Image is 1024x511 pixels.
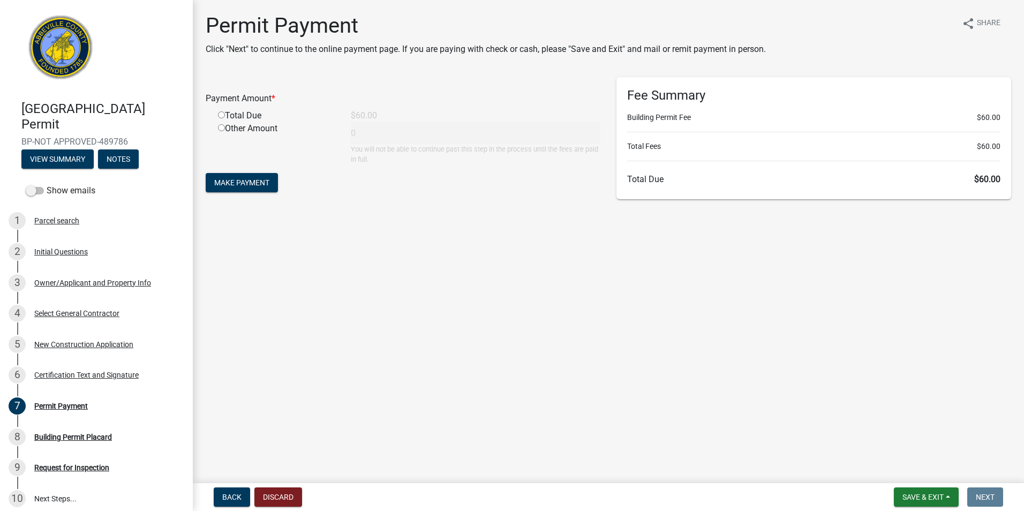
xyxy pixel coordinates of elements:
[977,17,1000,30] span: Share
[198,92,608,105] div: Payment Amount
[902,493,944,501] span: Save & Exit
[627,112,1000,123] li: Building Permit Fee
[21,155,94,164] wm-modal-confirm: Summary
[967,487,1003,507] button: Next
[9,366,26,384] div: 6
[34,371,139,379] div: Certification Text and Signature
[894,487,959,507] button: Save & Exit
[9,336,26,353] div: 5
[34,279,151,287] div: Owner/Applicant and Property Info
[627,174,1000,184] h6: Total Due
[34,433,112,441] div: Building Permit Placard
[9,429,26,446] div: 8
[26,184,95,197] label: Show emails
[34,402,88,410] div: Permit Payment
[9,490,26,507] div: 10
[206,43,766,56] p: Click "Next" to continue to the online payment page. If you are paying with check or cash, please...
[976,493,995,501] span: Next
[962,17,975,30] i: share
[974,174,1000,184] span: $60.00
[98,155,139,164] wm-modal-confirm: Notes
[206,13,766,39] h1: Permit Payment
[9,243,26,260] div: 2
[34,310,119,317] div: Select General Contractor
[214,178,269,187] span: Make Payment
[34,248,88,255] div: Initial Questions
[21,149,94,169] button: View Summary
[627,88,1000,103] h6: Fee Summary
[98,149,139,169] button: Notes
[9,274,26,291] div: 3
[627,141,1000,152] li: Total Fees
[21,137,171,147] span: BP-NOT APPROVED-489786
[21,11,100,90] img: Abbeville County, South Carolina
[210,109,343,122] div: Total Due
[210,122,343,164] div: Other Amount
[977,112,1000,123] span: $60.00
[254,487,302,507] button: Discard
[9,212,26,229] div: 1
[21,101,184,132] h4: [GEOGRAPHIC_DATA] Permit
[222,493,242,501] span: Back
[9,305,26,322] div: 4
[9,459,26,476] div: 9
[34,217,79,224] div: Parcel search
[34,341,133,348] div: New Construction Application
[977,141,1000,152] span: $60.00
[214,487,250,507] button: Back
[953,13,1009,34] button: shareShare
[9,397,26,415] div: 7
[34,464,109,471] div: Request for Inspection
[206,173,278,192] button: Make Payment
